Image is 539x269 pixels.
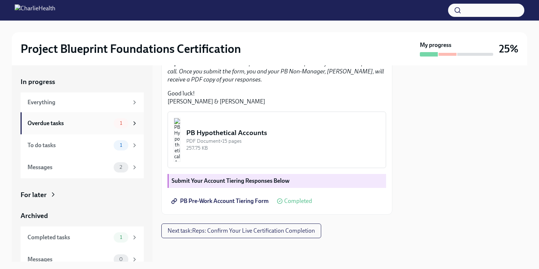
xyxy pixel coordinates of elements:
p: Good luck! [PERSON_NAME] & [PERSON_NAME] [168,90,386,106]
a: PB Pre-Work Account Tiering Form [168,194,274,208]
a: For later [21,190,144,200]
span: 1 [115,235,126,240]
a: To do tasks1 [21,134,144,156]
a: In progress [21,77,144,87]
img: CharlieHealth [15,4,55,16]
span: 0 [115,257,127,262]
div: Completed tasks [27,233,111,241]
span: 1 [115,142,126,148]
div: 257.75 KB [186,145,380,152]
a: Completed tasks1 [21,226,144,248]
span: 1 [115,120,126,126]
div: PDF Document • 15 pages [186,138,380,145]
div: To do tasks [27,141,111,149]
em: Please have this completed and submitted prior to your Live Certification call. Once you submit t... [168,60,384,83]
strong: My progress [420,41,451,49]
span: PB Pre-Work Account Tiering Form [173,197,269,205]
img: PB Hypothetical Accounts [174,118,180,162]
div: For later [21,190,47,200]
span: 2 [115,164,126,170]
div: Messages [27,255,111,263]
a: Messages2 [21,156,144,178]
span: Next task : Reps: Confirm Your Live Certification Completion [168,227,315,235]
div: Messages [27,163,111,171]
button: Next task:Reps: Confirm Your Live Certification Completion [161,223,321,238]
button: PB Hypothetical AccountsPDF Document•15 pages257.75 KB [168,112,386,168]
a: Overdue tasks1 [21,112,144,134]
a: Everything [21,92,144,112]
a: Archived [21,211,144,221]
span: Completed [284,198,312,204]
h3: 25% [499,42,518,55]
div: Everything [27,98,128,106]
div: PB Hypothetical Accounts [186,128,380,138]
h2: Project Blueprint Foundations Certification [21,41,241,56]
strong: Submit Your Account Tiering Responses Below [172,177,290,184]
div: Overdue tasks [27,119,111,127]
